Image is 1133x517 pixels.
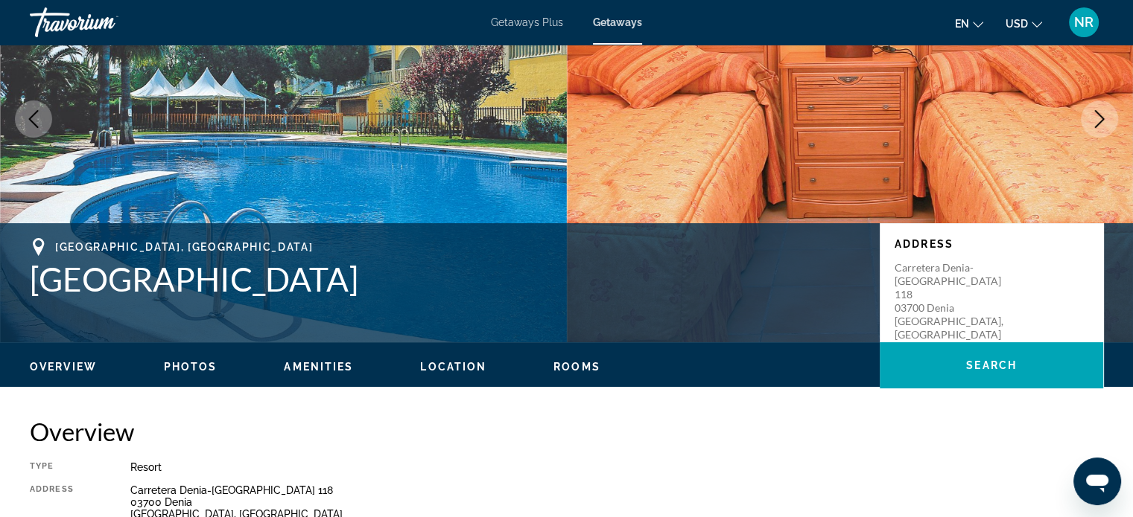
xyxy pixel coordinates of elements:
span: Photos [164,361,218,373]
button: Previous image [15,100,52,138]
span: USD [1006,18,1028,30]
p: Carretera Denia-[GEOGRAPHIC_DATA] 118 03700 Denia [GEOGRAPHIC_DATA], [GEOGRAPHIC_DATA] [895,261,1014,341]
button: Change currency [1006,13,1042,34]
h1: [GEOGRAPHIC_DATA] [30,260,865,298]
p: Address [895,238,1088,250]
button: Change language [955,13,983,34]
button: Search [880,342,1103,388]
iframe: Кнопка запуска окна обмена сообщениями [1073,457,1121,505]
button: Location [420,360,486,373]
span: Overview [30,361,97,373]
a: Getaways Plus [491,16,563,28]
span: Rooms [553,361,600,373]
span: en [955,18,969,30]
button: Next image [1081,100,1118,138]
button: Overview [30,360,97,373]
span: NR [1074,15,1094,30]
span: Amenities [284,361,353,373]
div: Type [30,461,93,473]
button: Photos [164,360,218,373]
button: User Menu [1064,7,1103,38]
span: Location [420,361,486,373]
a: Getaways [593,16,642,28]
h2: Overview [30,417,1103,446]
button: Amenities [284,360,353,373]
a: Travorium [30,3,179,42]
span: [GEOGRAPHIC_DATA], [GEOGRAPHIC_DATA] [55,241,313,253]
button: Rooms [553,360,600,373]
div: Resort [130,461,1103,473]
span: Search [966,359,1017,371]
